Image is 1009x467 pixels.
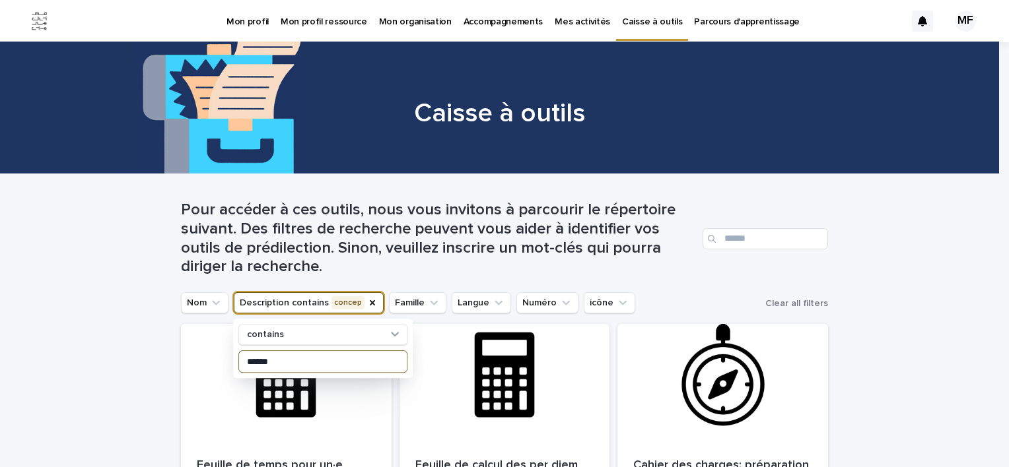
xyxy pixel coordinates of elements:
h1: Pour accéder à ces outils, nous vous invitons à parcourir le répertoire suivant. Des filtres de r... [181,201,697,276]
button: icône [584,292,635,313]
span: Clear all filters [765,299,828,308]
img: Jx8JiDZqSLW7pnA6nIo1 [26,8,53,34]
h1: Caisse à outils [176,98,823,129]
input: Search [703,228,828,249]
button: Nom [181,292,228,313]
button: Langue [452,292,511,313]
div: MF [955,11,976,32]
button: Description [234,292,384,313]
button: Famille [389,292,446,313]
p: contains [247,329,284,340]
button: Clear all filters [760,294,828,313]
button: Numéro [516,292,578,313]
